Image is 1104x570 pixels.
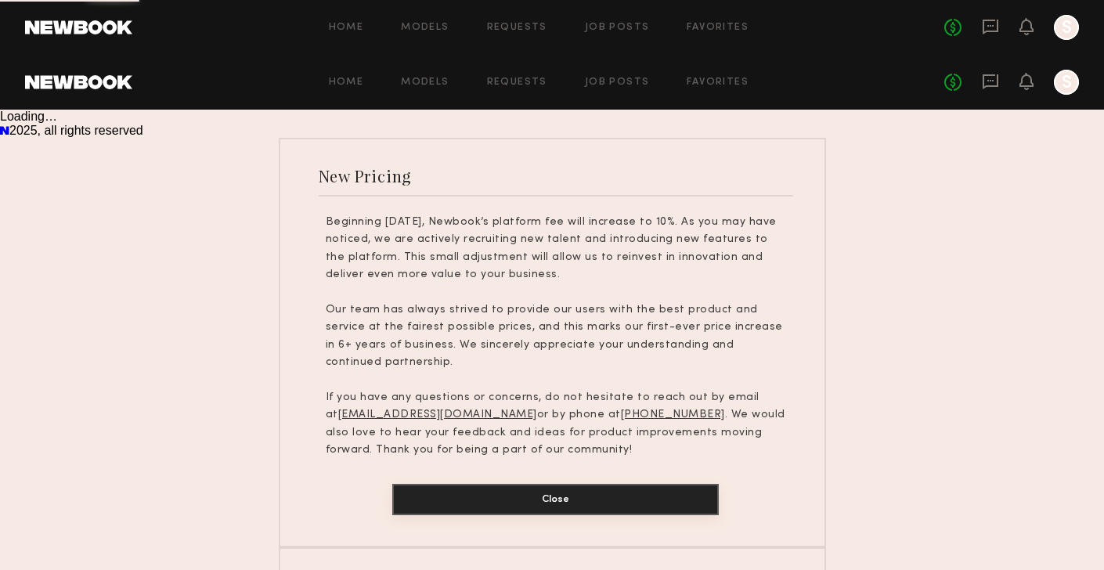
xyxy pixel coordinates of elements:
[487,78,547,88] a: Requests
[329,23,364,33] a: Home
[621,409,725,420] u: [PHONE_NUMBER]
[338,409,537,420] u: [EMAIL_ADDRESS][DOMAIN_NAME]
[1054,15,1079,40] a: S
[319,165,412,186] div: New Pricing
[687,23,749,33] a: Favorites
[326,214,786,284] p: Beginning [DATE], Newbook’s platform fee will increase to 10%. As you may have noticed, we are ac...
[392,484,719,515] button: Close
[687,78,749,88] a: Favorites
[326,389,786,460] p: If you have any questions or concerns, do not hesitate to reach out by email at or by phone at . ...
[1054,70,1079,95] a: S
[585,23,650,33] a: Job Posts
[329,78,364,88] a: Home
[9,124,143,137] span: 2025, all rights reserved
[401,23,449,33] a: Models
[585,78,650,88] a: Job Posts
[326,301,786,372] p: Our team has always strived to provide our users with the best product and service at the fairest...
[487,23,547,33] a: Requests
[401,78,449,88] a: Models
